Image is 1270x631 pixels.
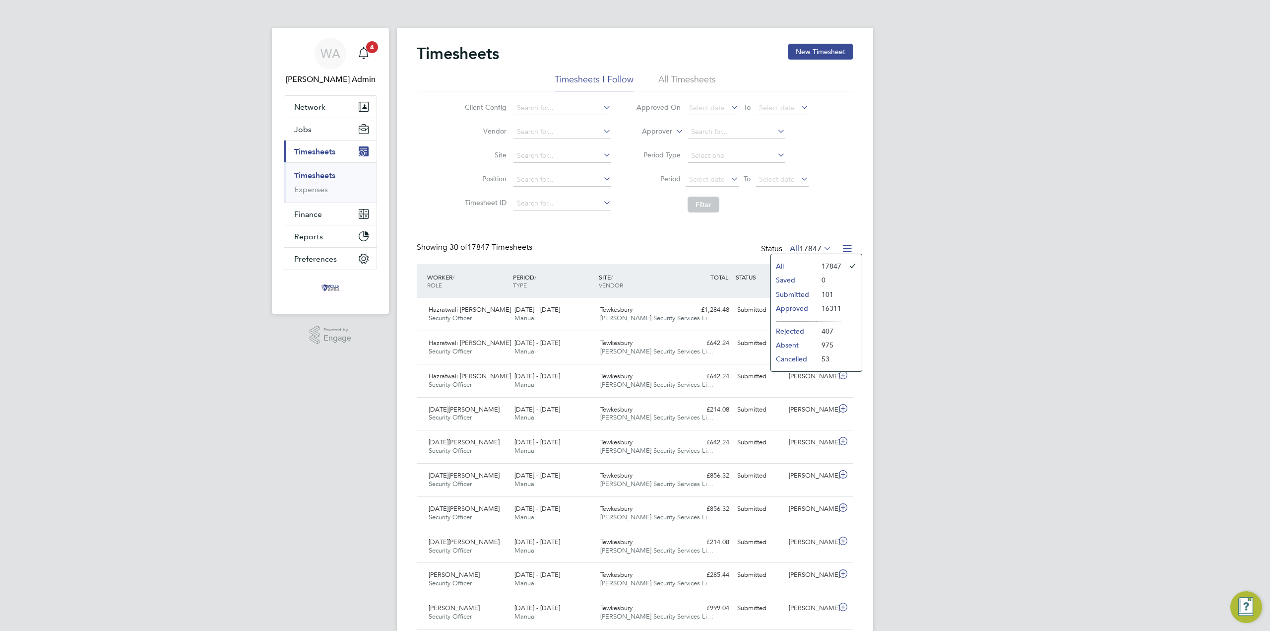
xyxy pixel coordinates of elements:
[514,413,536,421] span: Manual
[284,248,377,270] button: Preferences
[688,125,785,139] input: Search for...
[733,534,785,551] div: Submitted
[771,273,817,287] li: Saved
[600,405,633,414] span: Tewkesbury
[555,73,634,91] li: Timesheets I Follow
[514,612,536,621] span: Manual
[429,413,472,421] span: Security Officer
[682,600,733,617] div: £999.04
[514,480,536,488] span: Manual
[785,600,836,617] div: [PERSON_NAME]
[628,127,672,137] label: Approver
[785,534,836,551] div: [PERSON_NAME]
[452,273,454,281] span: /
[600,604,633,612] span: Tewkesbury
[785,402,836,418] div: [PERSON_NAME]
[600,438,633,446] span: Tewkesbury
[788,44,853,60] button: New Timesheet
[429,546,472,555] span: Security Officer
[733,600,785,617] div: Submitted
[771,338,817,352] li: Absent
[733,402,785,418] div: Submitted
[514,504,560,513] span: [DATE] - [DATE]
[284,118,377,140] button: Jobs
[429,347,472,355] span: Security Officer
[272,28,389,314] nav: Main navigation
[817,324,841,338] li: 407
[429,504,500,513] span: [DATE][PERSON_NAME]
[429,513,472,521] span: Security Officer
[429,305,511,314] span: Hazratwali [PERSON_NAME]
[514,546,536,555] span: Manual
[284,225,377,247] button: Reports
[710,273,728,281] span: TOTAL
[817,338,841,352] li: 975
[462,198,507,207] label: Timesheet ID
[318,280,342,296] img: wills-security-logo-retina.png
[294,254,337,264] span: Preferences
[429,579,472,587] span: Security Officer
[284,96,377,118] button: Network
[733,368,785,385] div: Submitted
[514,570,560,579] span: [DATE] - [DATE]
[600,504,633,513] span: Tewkesbury
[514,513,536,521] span: Manual
[514,579,536,587] span: Manual
[733,335,785,351] div: Submitted
[771,352,817,366] li: Cancelled
[514,347,536,355] span: Manual
[682,501,733,517] div: £856.32
[741,101,754,114] span: To
[513,149,611,163] input: Search for...
[785,567,836,583] div: [PERSON_NAME]
[462,150,507,159] label: Site
[514,538,560,546] span: [DATE] - [DATE]
[600,314,713,322] span: [PERSON_NAME] Security Services Li…
[514,372,560,380] span: [DATE] - [DATE]
[323,334,351,343] span: Engage
[733,268,785,286] div: STATUS
[658,73,716,91] li: All Timesheets
[320,47,340,60] span: WA
[600,380,713,389] span: [PERSON_NAME] Security Services Li…
[600,347,713,355] span: [PERSON_NAME] Security Services Li…
[417,242,534,253] div: Showing
[366,41,378,53] span: 4
[429,405,500,414] span: [DATE][PERSON_NAME]
[682,368,733,385] div: £642.24
[284,73,377,85] span: Wills Admin
[284,38,377,85] a: WA[PERSON_NAME] Admin
[636,103,681,112] label: Approved On
[759,103,795,112] span: Select date
[600,612,713,621] span: [PERSON_NAME] Security Services Li…
[636,174,681,183] label: Period
[429,438,500,446] span: [DATE][PERSON_NAME]
[596,268,682,294] div: SITE
[1230,591,1262,623] button: Engage Resource Center
[600,538,633,546] span: Tewkesbury
[429,446,472,455] span: Security Officer
[600,339,633,347] span: Tewkesbury
[600,446,713,455] span: [PERSON_NAME] Security Services Li…
[510,268,596,294] div: PERIOD
[310,326,352,345] a: Powered byEngage
[600,579,713,587] span: [PERSON_NAME] Security Services Li…
[429,604,480,612] span: [PERSON_NAME]
[771,259,817,273] li: All
[462,103,507,112] label: Client Config
[600,570,633,579] span: Tewkesbury
[771,324,817,338] li: Rejected
[514,305,560,314] span: [DATE] - [DATE]
[785,501,836,517] div: [PERSON_NAME]
[294,125,312,134] span: Jobs
[771,287,817,301] li: Submitted
[733,501,785,517] div: Submitted
[513,197,611,210] input: Search for...
[462,127,507,136] label: Vendor
[785,468,836,484] div: [PERSON_NAME]
[514,446,536,455] span: Manual
[785,434,836,451] div: [PERSON_NAME]
[449,242,532,252] span: 17847 Timesheets
[294,171,335,180] a: Timesheets
[534,273,536,281] span: /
